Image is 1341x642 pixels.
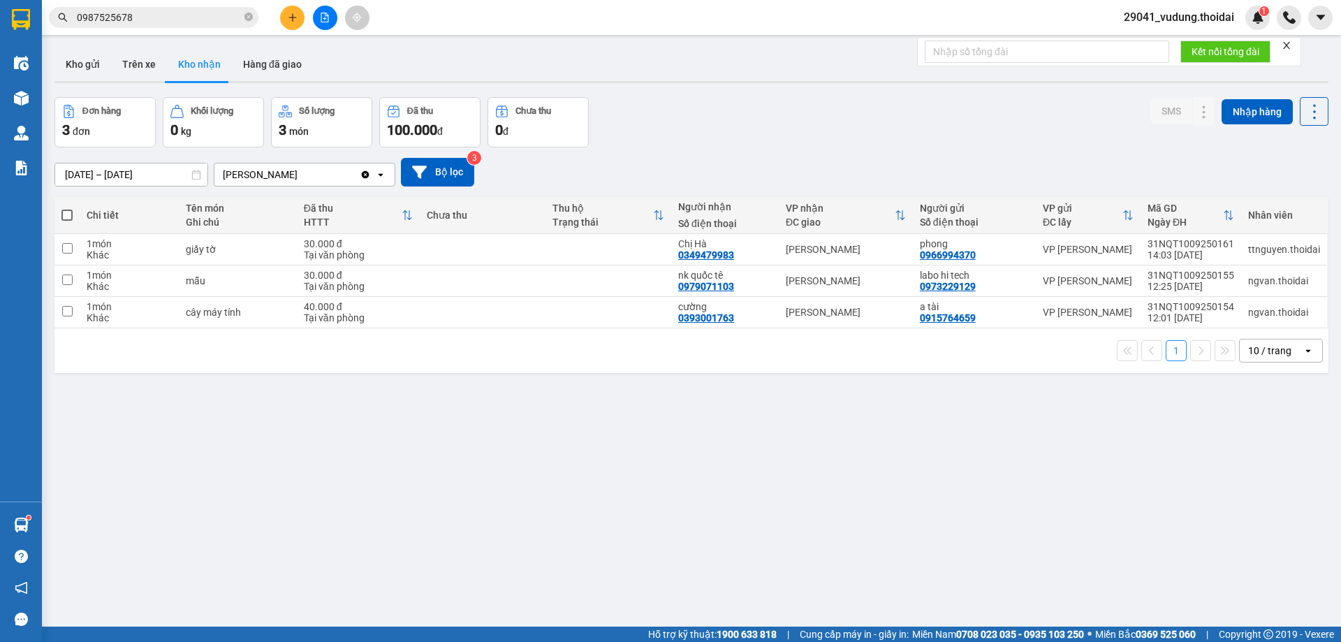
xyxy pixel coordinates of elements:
[503,126,508,137] span: đ
[15,550,28,563] span: question-circle
[1087,632,1092,637] span: ⚪️
[232,48,313,81] button: Hàng đã giao
[1248,275,1320,286] div: ngvan.thoidai
[1136,629,1196,640] strong: 0369 525 060
[1282,41,1291,50] span: close
[304,203,402,214] div: Đã thu
[956,629,1084,640] strong: 0708 023 035 - 0935 103 250
[678,249,734,261] div: 0349479983
[1283,11,1296,24] img: phone-icon
[271,97,372,147] button: Số lượng3món
[1314,11,1327,24] span: caret-down
[14,161,29,175] img: solution-icon
[1036,197,1141,234] th: Toggle SortBy
[1043,203,1122,214] div: VP gửi
[27,516,31,520] sup: 1
[170,122,178,138] span: 0
[1148,312,1234,323] div: 12:01 [DATE]
[304,217,402,228] div: HTTT
[379,97,481,147] button: Đã thu100.000đ
[87,249,172,261] div: Khác
[920,217,1029,228] div: Số điện thoại
[297,197,420,234] th: Toggle SortBy
[1141,197,1241,234] th: Toggle SortBy
[304,249,413,261] div: Tại văn phòng
[55,163,207,186] input: Select a date range.
[1113,8,1245,26] span: 29041_vudung.thoidai
[1252,11,1264,24] img: icon-new-feature
[186,244,289,255] div: giấy tờ
[1261,6,1266,16] span: 1
[1148,238,1234,249] div: 31NQT1009250161
[786,244,906,255] div: [PERSON_NAME]
[786,307,906,318] div: [PERSON_NAME]
[280,6,305,30] button: plus
[1222,99,1293,124] button: Nhập hàng
[186,275,289,286] div: mẫu
[191,106,233,116] div: Khối lượng
[925,41,1169,63] input: Nhập số tổng đài
[313,6,337,30] button: file-add
[427,210,538,221] div: Chưa thu
[920,270,1029,281] div: labo hi tech
[401,158,474,187] button: Bộ lọc
[1043,217,1122,228] div: ĐC lấy
[495,122,503,138] span: 0
[82,106,121,116] div: Đơn hàng
[14,518,29,532] img: warehouse-icon
[488,97,589,147] button: Chưa thu0đ
[407,106,433,116] div: Đã thu
[912,627,1084,642] span: Miền Nam
[1259,6,1269,16] sup: 1
[1308,6,1333,30] button: caret-down
[1263,629,1273,639] span: copyright
[320,13,330,22] span: file-add
[1248,307,1320,318] div: ngvan.thoidai
[163,97,264,147] button: Khối lượng0kg
[14,91,29,105] img: warehouse-icon
[648,627,777,642] span: Hỗ trợ kỹ thuật:
[15,613,28,626] span: message
[387,122,437,138] span: 100.000
[62,122,70,138] span: 3
[920,249,976,261] div: 0966994370
[678,218,772,229] div: Số điện thoại
[1095,627,1196,642] span: Miền Bắc
[14,56,29,71] img: warehouse-icon
[54,48,111,81] button: Kho gửi
[1043,307,1134,318] div: VP [PERSON_NAME]
[304,238,413,249] div: 30.000 đ
[920,301,1029,312] div: a tài
[87,210,172,221] div: Chi tiết
[186,307,289,318] div: cây máy tính
[786,203,895,214] div: VP nhận
[678,238,772,249] div: Chị Hà
[167,48,232,81] button: Kho nhận
[1192,44,1259,59] span: Kết nối tổng đài
[352,13,362,22] span: aim
[920,281,976,292] div: 0973229129
[244,13,253,21] span: close-circle
[87,238,172,249] div: 1 món
[552,217,653,228] div: Trạng thái
[678,281,734,292] div: 0979071103
[437,126,443,137] span: đ
[299,106,335,116] div: Số lượng
[545,197,671,234] th: Toggle SortBy
[552,203,653,214] div: Thu hộ
[1248,344,1291,358] div: 10 / trang
[304,312,413,323] div: Tại văn phòng
[111,48,167,81] button: Trên xe
[1148,281,1234,292] div: 12:25 [DATE]
[1248,210,1320,221] div: Nhân viên
[920,238,1029,249] div: phong
[244,11,253,24] span: close-circle
[786,217,895,228] div: ĐC giao
[73,126,90,137] span: đơn
[786,275,906,286] div: [PERSON_NAME]
[375,169,386,180] svg: open
[1248,244,1320,255] div: ttnguyen.thoidai
[304,270,413,281] div: 30.000 đ
[467,151,481,165] sup: 3
[304,301,413,312] div: 40.000 đ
